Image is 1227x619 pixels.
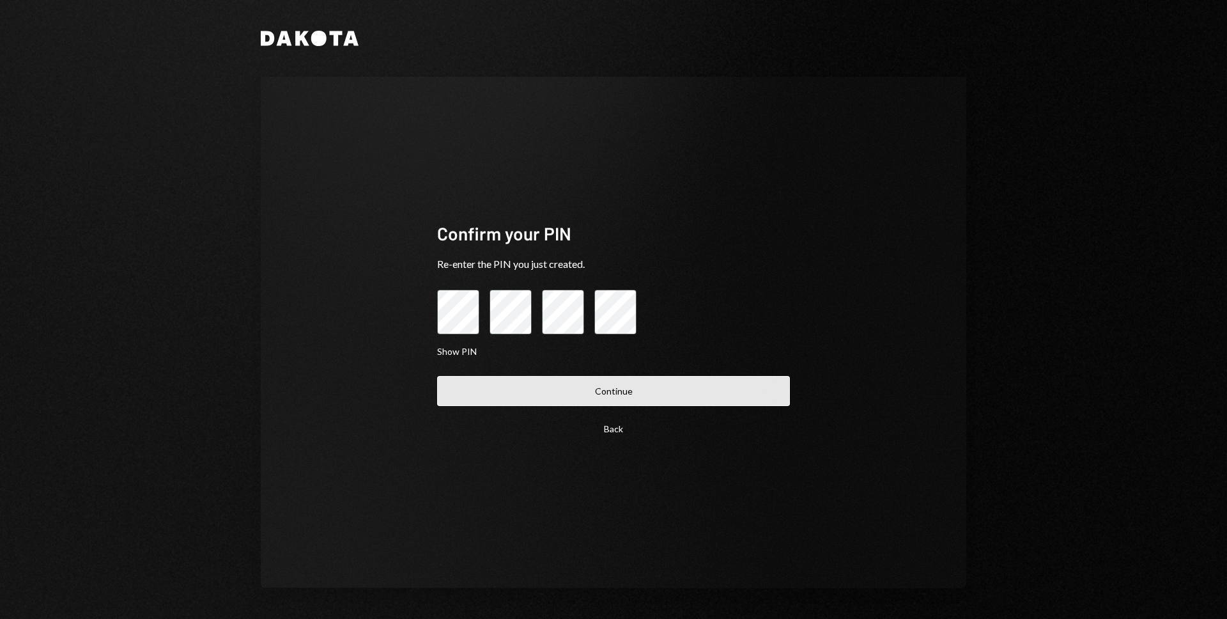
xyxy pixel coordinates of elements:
input: pin code 1 of 4 [437,290,479,334]
button: Show PIN [437,346,477,358]
button: Back [437,414,790,444]
input: pin code 2 of 4 [490,290,532,334]
div: Re-enter the PIN you just created. [437,256,790,272]
div: Confirm your PIN [437,221,790,246]
input: pin code 3 of 4 [542,290,584,334]
input: pin code 4 of 4 [594,290,637,334]
button: Continue [437,376,790,406]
